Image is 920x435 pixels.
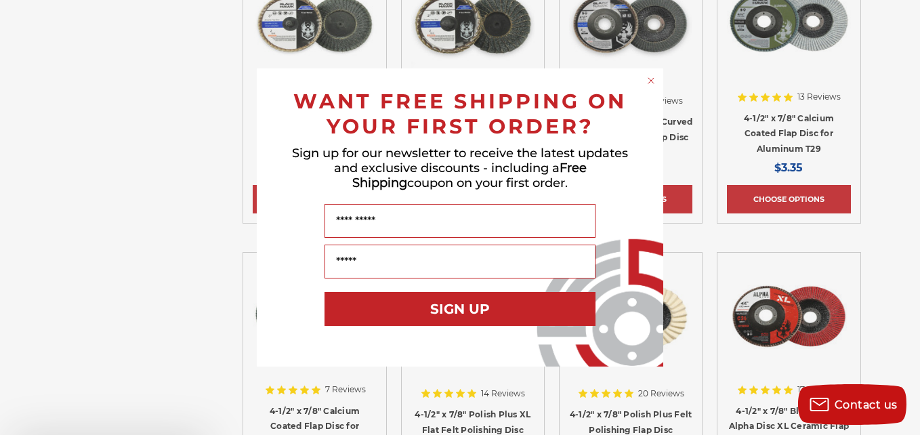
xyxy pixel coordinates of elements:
[644,74,658,87] button: Close dialog
[798,384,906,425] button: Contact us
[293,89,627,139] span: WANT FREE SHIPPING ON YOUR FIRST ORDER?
[835,398,898,411] span: Contact us
[325,292,595,326] button: SIGN UP
[292,146,628,190] span: Sign up for our newsletter to receive the latest updates and exclusive discounts - including a co...
[352,161,587,190] span: Free Shipping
